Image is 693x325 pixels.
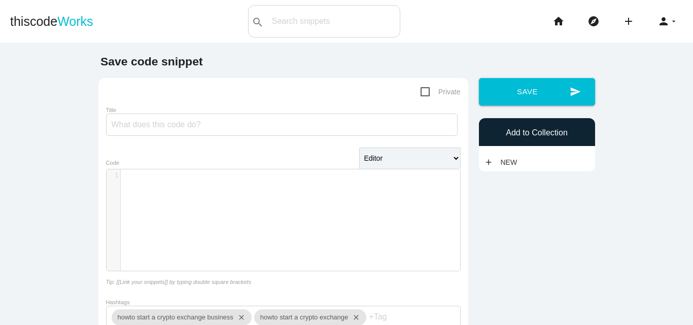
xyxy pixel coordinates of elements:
button: sendSave [479,78,595,105]
i: add [484,153,493,171]
label: Title [106,107,117,113]
b: Save code snippet [100,55,203,68]
button: search [249,6,267,37]
input: Search snippets [267,11,400,32]
i: home [552,5,565,38]
div: 1 [107,171,120,180]
i: Tip: [[Link your snippets]] by typing double square brackets [106,279,252,285]
label: Code [106,160,120,166]
input: What does this code do? [106,114,458,136]
a: thiscodeWorks [10,5,93,38]
span: Private [421,86,461,98]
span: Works [57,14,93,28]
a: addNew [484,153,523,171]
i: search [252,6,264,39]
i: explore [587,5,600,38]
label: Hashtags [106,299,130,305]
h6: Add to Collection [484,128,590,137]
i: arrow_drop_down [670,5,678,38]
i: send [570,78,581,105]
i: person [657,5,670,38]
i: add [622,5,635,38]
